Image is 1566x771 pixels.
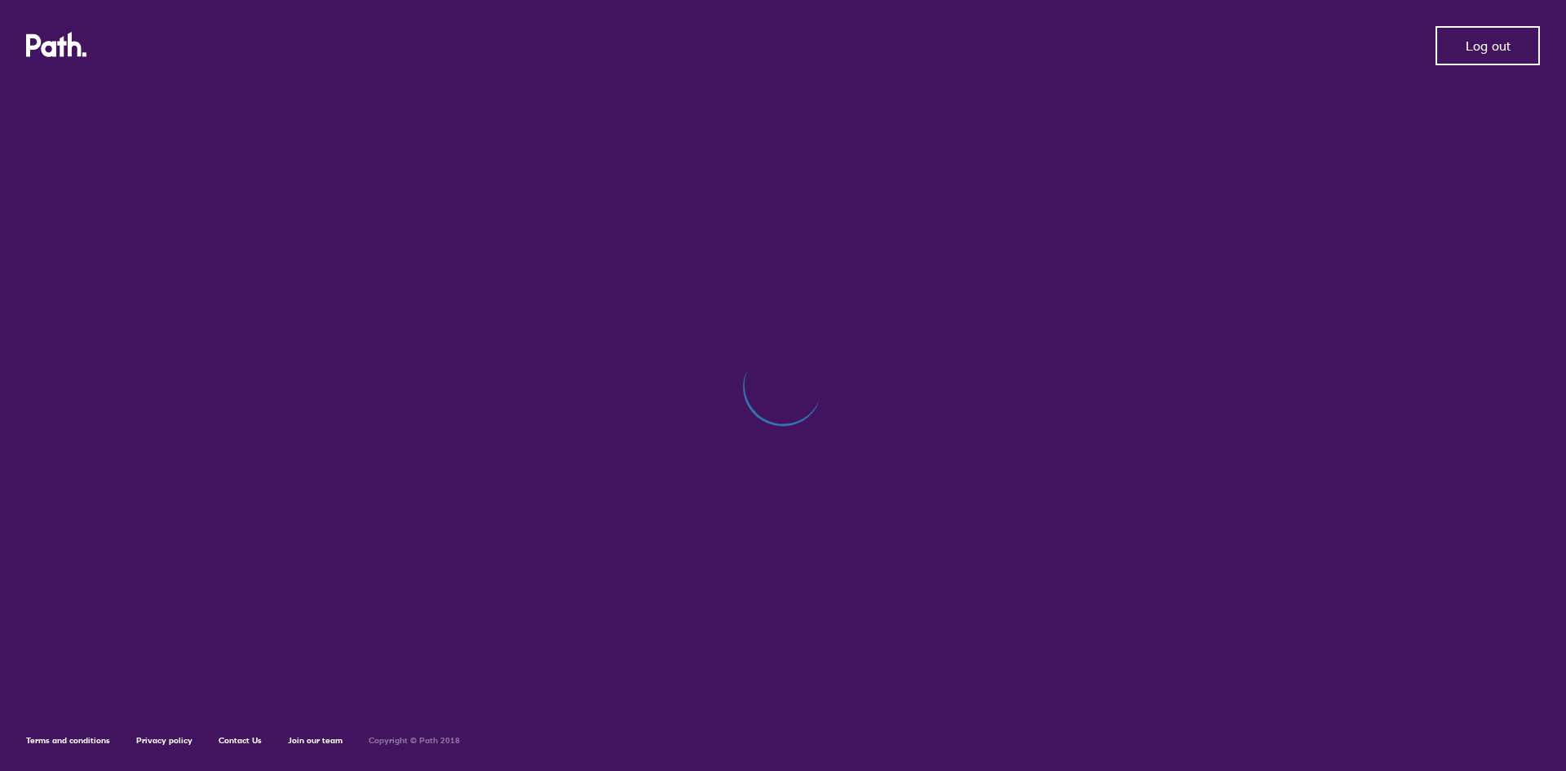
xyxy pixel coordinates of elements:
[1466,38,1511,53] span: Log out
[26,735,110,746] a: Terms and conditions
[136,735,192,746] a: Privacy policy
[369,736,460,746] h6: Copyright © Path 2018
[288,735,343,746] a: Join our team
[219,735,262,746] a: Contact Us
[1435,26,1540,65] button: Log out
